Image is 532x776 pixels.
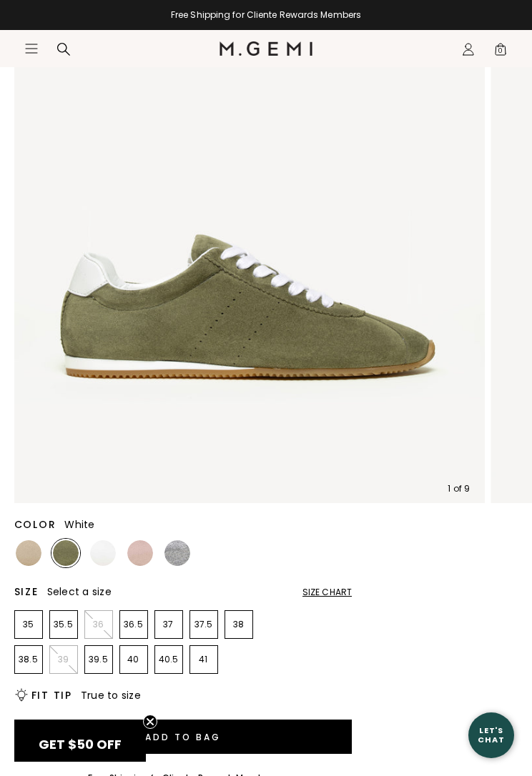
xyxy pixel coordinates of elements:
img: The Morena [14,33,484,503]
img: Ballerina Pink [127,540,153,566]
p: 36 [85,619,112,630]
p: 37 [155,619,182,630]
div: 1 of 9 [448,483,470,494]
p: 40.5 [155,654,182,665]
div: Size Chart [302,587,352,598]
button: Open site menu [24,41,39,56]
button: Add to Bag [14,720,353,754]
span: Select a size [47,585,112,599]
p: 39.5 [85,654,112,665]
p: 38.5 [15,654,42,665]
p: 35.5 [50,619,77,630]
p: 38 [225,619,252,630]
h2: Color [14,519,56,530]
p: 35 [15,619,42,630]
button: Close teaser [143,715,157,729]
img: M.Gemi [220,41,313,56]
img: Latte [16,540,41,566]
h2: Size [14,586,39,597]
p: 37.5 [190,619,217,630]
h2: Fit Tip [31,690,72,701]
img: Olive [53,540,79,566]
p: 39 [50,654,77,665]
p: 36.5 [120,619,147,630]
span: 0 [493,45,508,59]
p: 41 [190,654,217,665]
p: 40 [120,654,147,665]
span: True to size [81,688,141,702]
img: Silver [164,540,190,566]
div: Let's Chat [468,726,514,744]
img: White [90,540,116,566]
div: GET $50 OFFClose teaser [14,726,146,762]
span: GET $50 OFF [39,735,122,753]
span: White [64,517,94,532]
